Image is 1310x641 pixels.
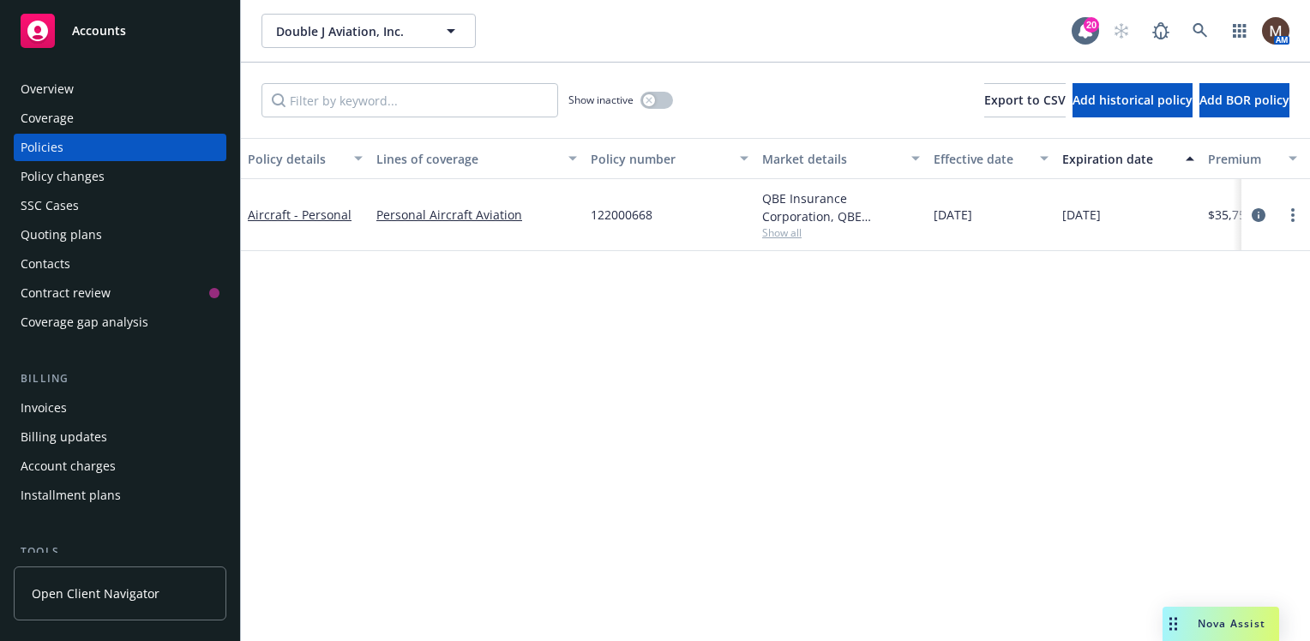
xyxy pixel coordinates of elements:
a: Policy changes [14,163,226,190]
div: Expiration date [1062,150,1175,168]
button: Policy number [584,138,755,179]
a: Accounts [14,7,226,55]
button: Add BOR policy [1199,83,1289,117]
a: Installment plans [14,482,226,509]
span: 122000668 [591,206,652,224]
button: Add historical policy [1073,83,1193,117]
div: Market details [762,150,901,168]
span: Add historical policy [1073,92,1193,108]
div: Invoices [21,394,67,422]
span: [DATE] [1062,206,1101,224]
a: Coverage gap analysis [14,309,226,336]
div: Overview [21,75,74,103]
span: Accounts [72,24,126,38]
input: Filter by keyword... [261,83,558,117]
span: Nova Assist [1198,616,1265,631]
button: Effective date [927,138,1055,179]
div: Policies [21,134,63,161]
a: Aircraft - Personal [248,207,352,223]
div: Contacts [21,250,70,278]
div: Coverage gap analysis [21,309,148,336]
span: Show all [762,225,920,240]
span: Export to CSV [984,92,1066,108]
a: Quoting plans [14,221,226,249]
button: Market details [755,138,927,179]
a: Coverage [14,105,226,132]
div: Lines of coverage [376,150,558,168]
a: Account charges [14,452,226,480]
span: Double J Aviation, Inc. [276,22,424,40]
a: Overview [14,75,226,103]
div: Effective date [934,150,1030,168]
div: Drag to move [1163,607,1184,641]
a: Report a Bug [1144,14,1178,48]
a: Contract review [14,279,226,307]
a: circleInformation [1248,205,1269,225]
div: Coverage [21,105,74,132]
span: [DATE] [934,206,972,224]
span: Open Client Navigator [32,584,159,602]
div: Policy changes [21,163,105,190]
a: Invoices [14,394,226,422]
img: photo [1262,17,1289,45]
a: Policies [14,134,226,161]
div: 20 [1084,17,1099,33]
a: SSC Cases [14,192,226,219]
div: Policy details [248,150,344,168]
a: Contacts [14,250,226,278]
a: Billing updates [14,423,226,451]
div: Billing [14,370,226,387]
div: Contract review [21,279,111,307]
button: Export to CSV [984,83,1066,117]
div: Account charges [21,452,116,480]
a: Personal Aircraft Aviation [376,206,577,224]
div: SSC Cases [21,192,79,219]
button: Premium [1201,138,1304,179]
div: Premium [1208,150,1278,168]
div: Quoting plans [21,221,102,249]
button: Lines of coverage [370,138,584,179]
div: Installment plans [21,482,121,509]
a: Search [1183,14,1217,48]
button: Double J Aviation, Inc. [261,14,476,48]
div: Policy number [591,150,730,168]
a: Start snowing [1104,14,1139,48]
button: Nova Assist [1163,607,1279,641]
a: more [1283,205,1303,225]
span: $35,751.00 [1208,206,1270,224]
div: Tools [14,543,226,560]
span: Show inactive [568,93,634,107]
span: Add BOR policy [1199,92,1289,108]
button: Policy details [241,138,370,179]
button: Expiration date [1055,138,1201,179]
div: QBE Insurance Corporation, QBE Insurance Group [762,189,920,225]
a: Switch app [1223,14,1257,48]
div: Billing updates [21,423,107,451]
